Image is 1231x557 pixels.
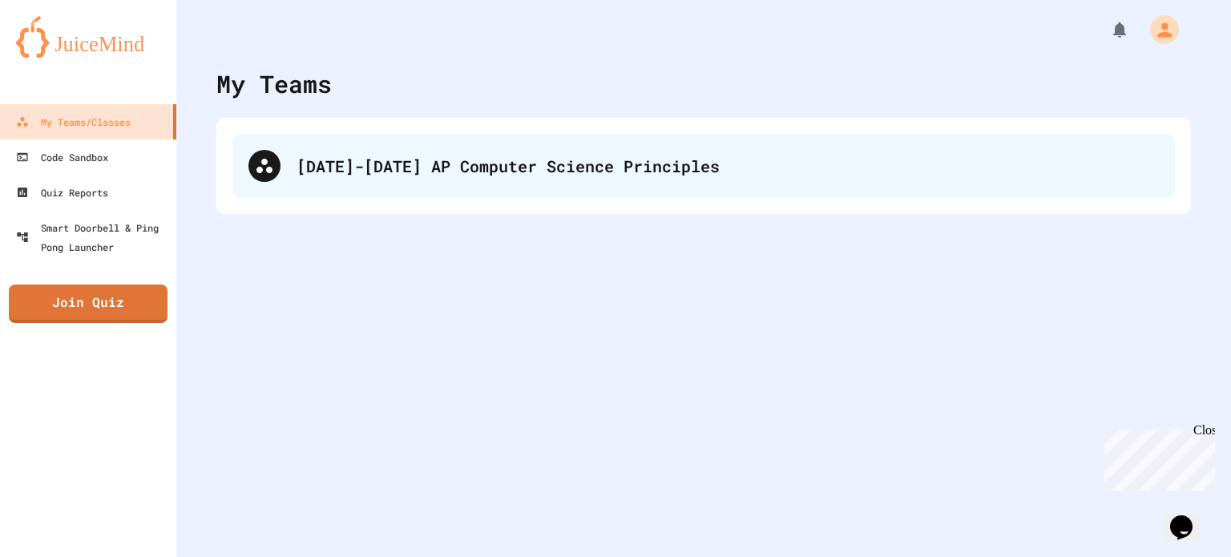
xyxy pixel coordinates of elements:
[297,154,1159,178] div: [DATE]-[DATE] AP Computer Science Principles
[16,218,170,256] div: Smart Doorbell & Ping Pong Launcher
[16,112,131,131] div: My Teams/Classes
[1098,423,1215,491] iframe: chat widget
[232,134,1175,198] div: [DATE]-[DATE] AP Computer Science Principles
[16,16,160,58] img: logo-orange.svg
[1133,11,1183,48] div: My Account
[16,147,108,167] div: Code Sandbox
[216,66,332,102] div: My Teams
[9,285,167,323] a: Join Quiz
[16,183,108,202] div: Quiz Reports
[1080,16,1133,43] div: My Notifications
[1164,493,1215,541] iframe: chat widget
[6,6,111,102] div: Chat with us now!Close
